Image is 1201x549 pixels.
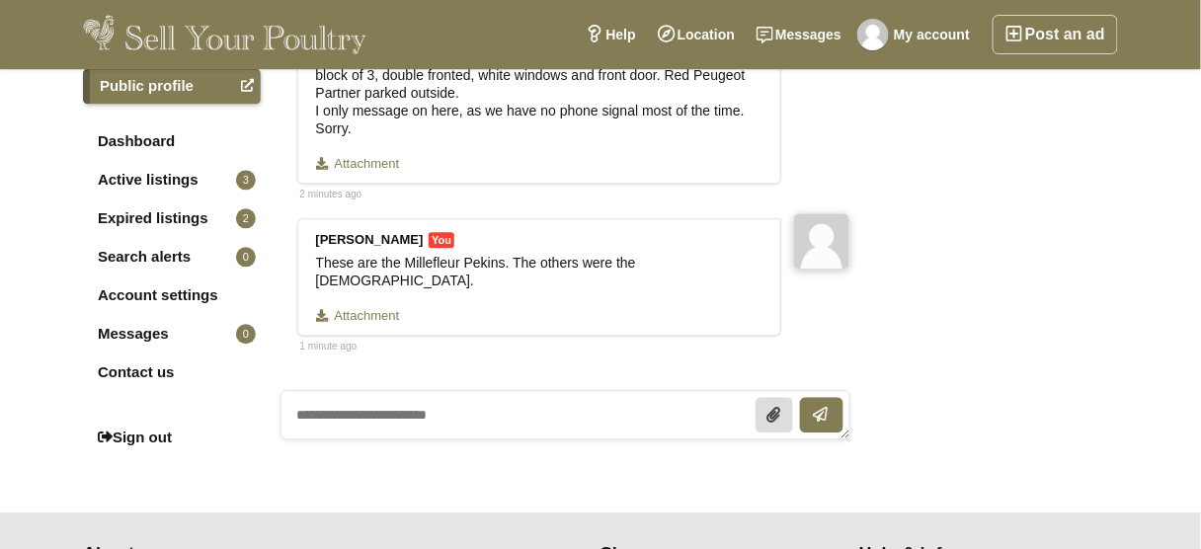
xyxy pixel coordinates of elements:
a: Search alerts0 [83,239,261,274]
span: You [429,232,454,248]
a: Attachment [316,309,444,323]
span: 3 [236,170,256,190]
a: Messages0 [83,316,261,352]
a: Post an ad [993,15,1118,54]
a: My account [852,15,981,54]
a: Account settings [83,277,261,313]
strong: [PERSON_NAME] [316,232,424,247]
a: Active listings3 [83,162,261,197]
a: Expired listings2 [83,200,261,236]
a: Dashboard [83,123,261,159]
a: Attachment [316,157,444,171]
a: Help [575,15,646,54]
a: Messages [746,15,852,54]
span: 0 [236,247,256,267]
img: Carol Connor [794,213,849,269]
span: 2 [236,208,256,228]
a: Contact us [83,354,261,390]
img: Carol Connor [857,19,889,50]
div: These are the Millefleur Pekins. The others were the [DEMOGRAPHIC_DATA]. [316,254,762,289]
a: Public profile [83,68,261,104]
a: Location [647,15,746,54]
img: Sell Your Poultry [83,15,366,54]
span: 0 [236,324,256,344]
a: Sign out [83,420,261,455]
